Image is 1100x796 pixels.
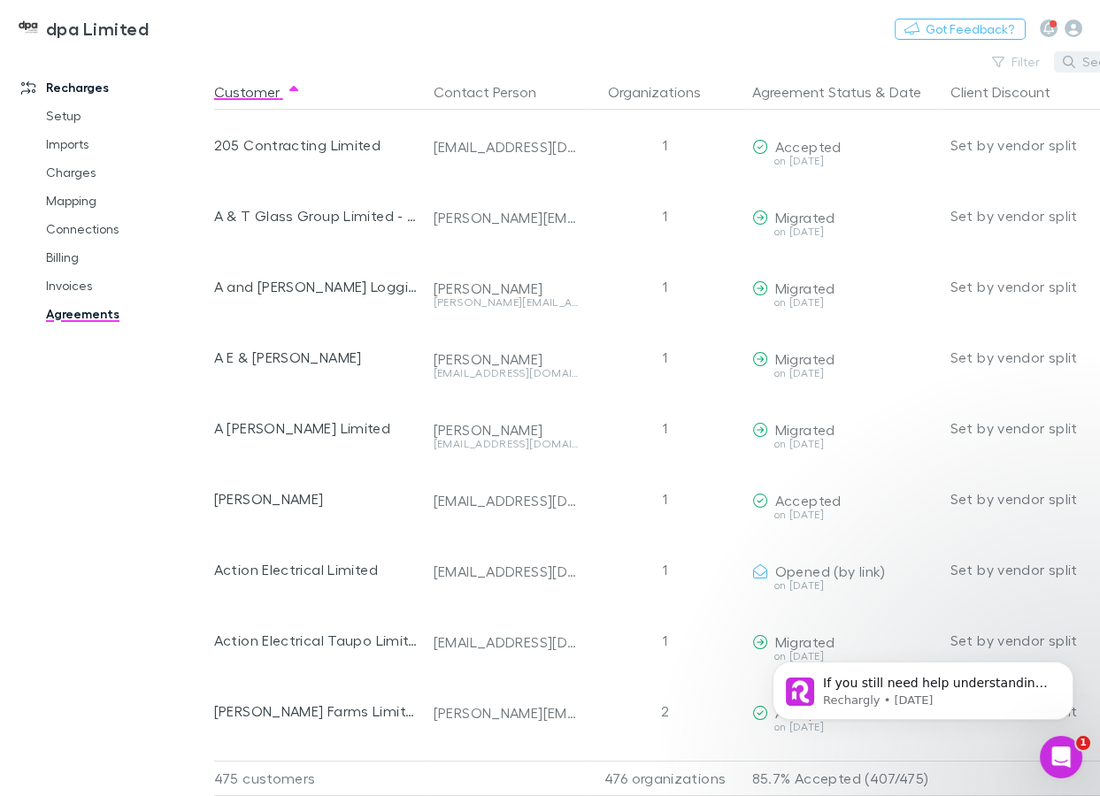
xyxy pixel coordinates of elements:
div: 1 [586,463,745,534]
a: Connections [28,215,223,243]
button: Got Feedback? [895,19,1026,40]
span: Migrated [775,350,835,367]
div: [EMAIL_ADDRESS][DOMAIN_NAME] [434,368,579,379]
div: on [DATE] [752,368,936,379]
span: Migrated [775,209,835,226]
div: Action Electrical Limited [214,534,419,605]
div: [EMAIL_ADDRESS][DOMAIN_NAME] [434,138,579,156]
button: Customer [214,74,301,110]
div: [EMAIL_ADDRESS][DOMAIN_NAME] [434,492,579,509]
a: Mapping [28,187,223,215]
div: 475 customers [214,761,427,796]
div: [EMAIL_ADDRESS][DOMAIN_NAME] [434,439,579,449]
span: Accepted [775,492,842,509]
div: 205 Contracting Limited [214,110,419,180]
button: Filter [983,51,1050,73]
div: on [DATE] [752,580,936,591]
div: [PERSON_NAME] [434,421,579,439]
div: [PERSON_NAME] Farms Limited [214,676,419,746]
div: 1 [586,251,745,322]
div: [PERSON_NAME] [214,463,419,534]
button: Contact Person [434,74,558,110]
div: A & T Glass Group Limited - OSD [214,180,419,251]
div: 1 [586,180,745,251]
a: Billing [28,243,223,272]
div: A and [PERSON_NAME] Logging Limited [214,251,419,322]
div: 1 [586,605,745,676]
div: A [PERSON_NAME] Limited [214,393,419,463]
div: 476 organizations [586,761,745,796]
div: 1 [586,393,745,463]
span: Accepted [775,138,842,155]
div: on [DATE] [752,509,936,520]
div: 1 [586,322,745,393]
iframe: Intercom live chat [1040,736,1082,778]
div: [EMAIL_ADDRESS][DOMAIN_NAME] [434,633,579,651]
div: 1 [586,110,745,180]
div: [PERSON_NAME][EMAIL_ADDRESS][PERSON_NAME][DOMAIN_NAME] [434,209,579,226]
div: on [DATE] [752,439,936,449]
button: Agreement Status [752,74,872,110]
button: Client Discount [950,74,1072,110]
a: dpa Limited [7,7,159,50]
div: on [DATE] [752,156,936,166]
div: [EMAIL_ADDRESS][DOMAIN_NAME] [434,563,579,580]
div: & [752,74,936,110]
span: 1 [1076,736,1090,750]
div: [PERSON_NAME] [434,350,579,368]
button: Organizations [608,74,722,110]
div: on [DATE] [752,297,936,308]
a: Agreements [28,300,223,328]
div: [PERSON_NAME] [434,279,579,297]
p: 85.7% Accepted (407/475) [752,762,936,795]
button: Date [889,74,921,110]
span: Migrated [775,279,835,296]
h3: dpa Limited [46,18,149,39]
div: Action Electrical Taupo Limited [214,605,419,676]
span: Migrated [775,421,835,438]
iframe: Intercom notifications message [746,624,1100,748]
div: on [DATE] [752,226,936,237]
a: Charges [28,158,223,187]
span: Opened (by link) [775,563,886,579]
div: 2 [586,676,745,746]
img: dpa Limited's Logo [18,18,39,39]
div: [PERSON_NAME][EMAIL_ADDRESS][DOMAIN_NAME] [434,704,579,722]
div: 1 [586,534,745,605]
div: A E & [PERSON_NAME] [214,322,419,393]
a: Imports [28,130,223,158]
a: Recharges [4,73,223,102]
div: [PERSON_NAME][EMAIL_ADDRESS][DOMAIN_NAME] [434,297,579,308]
a: Invoices [28,272,223,300]
a: Setup [28,102,223,130]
